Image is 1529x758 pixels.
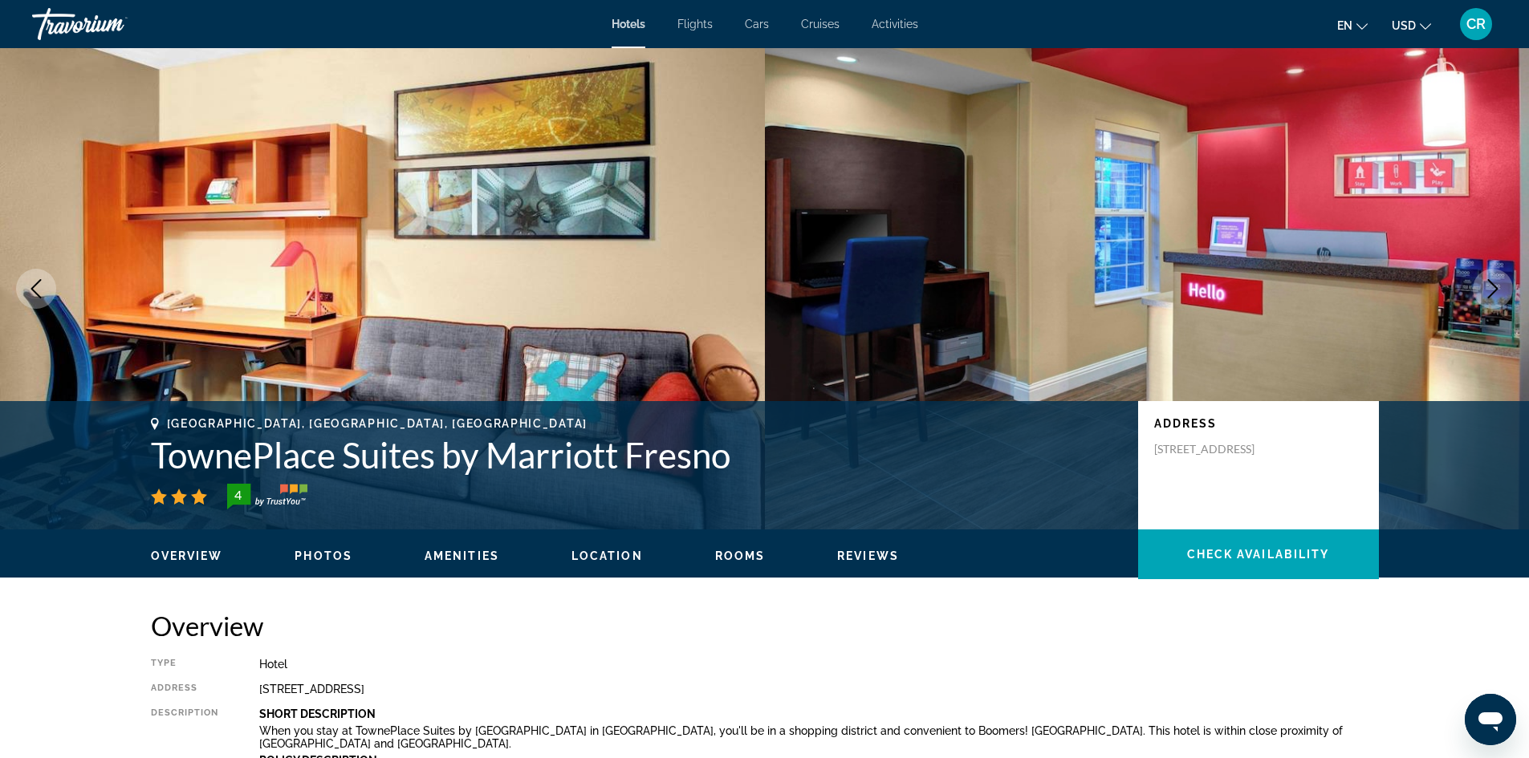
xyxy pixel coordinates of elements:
[1154,417,1363,430] p: Address
[745,18,769,30] a: Cars
[425,549,499,562] span: Amenities
[1154,442,1283,456] p: [STREET_ADDRESS]
[677,18,713,30] a: Flights
[227,484,307,509] img: trustyou-badge-hor.svg
[151,549,223,562] span: Overview
[151,434,1122,476] h1: TownePlace Suites by Marriott Fresno
[425,549,499,563] button: Amenities
[612,18,645,30] a: Hotels
[259,707,376,720] b: Short Description
[837,549,899,563] button: Reviews
[571,549,643,563] button: Location
[151,610,1379,642] h2: Overview
[259,683,1379,695] div: [STREET_ADDRESS]
[295,549,352,563] button: Photos
[837,549,899,562] span: Reviews
[715,549,766,562] span: Rooms
[1187,548,1330,561] span: Check Availability
[1465,694,1516,745] iframe: Button to launch messaging window
[801,18,840,30] a: Cruises
[259,658,1379,671] div: Hotel
[1392,19,1416,32] span: USD
[151,658,219,671] div: Type
[1473,269,1513,309] button: Next image
[151,683,219,695] div: Address
[259,724,1379,750] p: When you stay at TownePlace Suites by [GEOGRAPHIC_DATA] in [GEOGRAPHIC_DATA], you'll be in a shop...
[222,485,254,505] div: 4
[1392,14,1431,37] button: Change currency
[295,549,352,562] span: Photos
[1455,7,1497,41] button: User Menu
[872,18,918,30] a: Activities
[1466,16,1486,32] span: CR
[16,269,56,309] button: Previous image
[571,549,643,562] span: Location
[1138,529,1379,579] button: Check Availability
[151,549,223,563] button: Overview
[167,417,588,430] span: [GEOGRAPHIC_DATA], [GEOGRAPHIC_DATA], [GEOGRAPHIC_DATA]
[1337,19,1352,32] span: en
[1337,14,1368,37] button: Change language
[715,549,766,563] button: Rooms
[32,3,193,45] a: Travorium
